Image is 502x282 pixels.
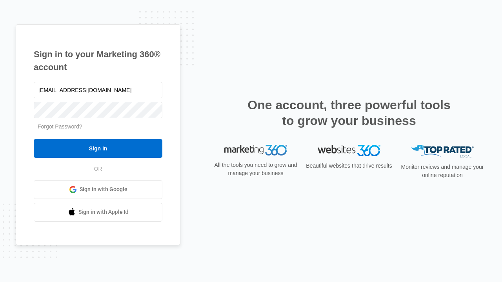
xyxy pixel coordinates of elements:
[34,203,162,222] a: Sign in with Apple Id
[318,145,380,156] img: Websites 360
[34,180,162,199] a: Sign in with Google
[78,208,129,216] span: Sign in with Apple Id
[34,48,162,74] h1: Sign in to your Marketing 360® account
[80,185,127,193] span: Sign in with Google
[34,82,162,98] input: Email
[398,163,486,179] p: Monitor reviews and manage your online reputation
[212,161,300,177] p: All the tools you need to grow and manage your business
[305,162,393,170] p: Beautiful websites that drive results
[224,145,287,156] img: Marketing 360
[38,123,82,130] a: Forgot Password?
[89,165,108,173] span: OR
[411,145,474,158] img: Top Rated Local
[34,139,162,158] input: Sign In
[245,97,453,128] h2: One account, three powerful tools to grow your business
